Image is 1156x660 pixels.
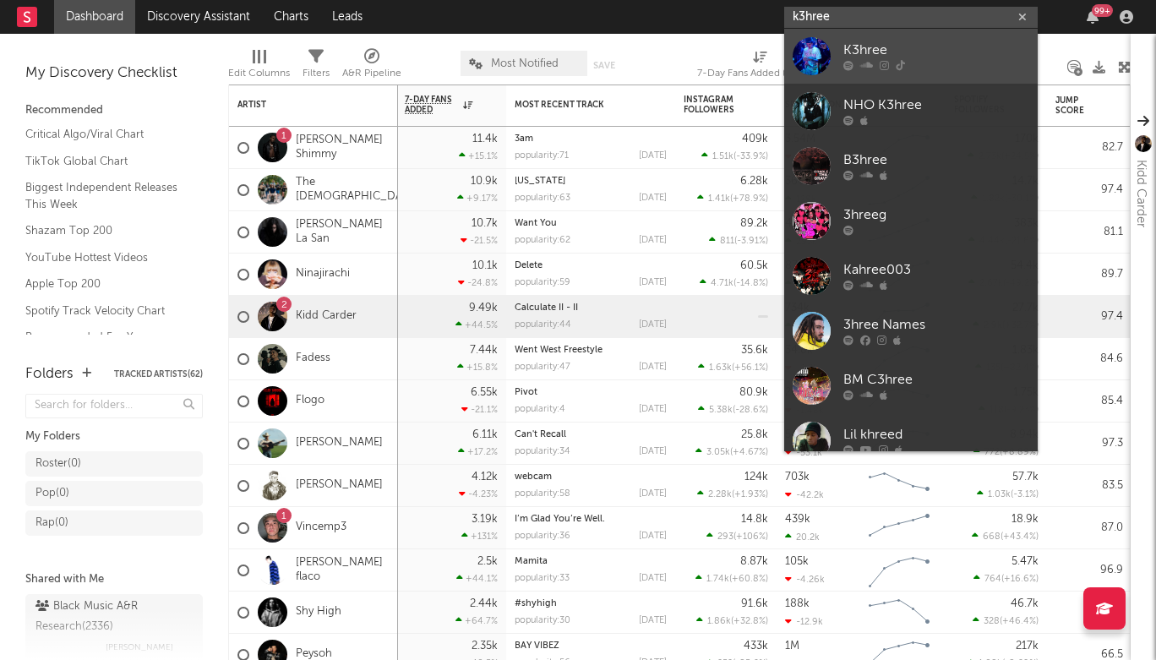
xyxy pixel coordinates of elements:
[695,446,768,457] div: ( )
[25,152,186,171] a: TikTok Global Chart
[1055,95,1098,116] div: Jump Score
[25,510,203,536] a: Rap(0)
[1055,180,1123,200] div: 97.4
[1011,598,1039,609] div: 46.7k
[744,472,768,483] div: 124k
[469,303,498,314] div: 9.49k
[785,616,823,627] div: -12.9k
[25,248,186,267] a: YouTube Hottest Videos
[1055,434,1123,454] div: 97.3
[712,152,733,161] span: 1.51k
[733,194,766,204] span: +78.9 %
[736,152,766,161] span: -33.9 %
[732,575,766,584] span: +60.8 %
[405,95,459,115] span: 7-Day Fans Added
[515,574,570,583] div: popularity: 33
[861,549,937,592] svg: Chart title
[784,248,1038,303] a: Kahree003
[1002,617,1036,626] span: +46.4 %
[843,205,1029,226] div: 3hreeg
[515,151,569,161] div: popularity: 71
[706,448,730,457] span: 3.05k
[639,363,667,372] div: [DATE]
[1131,160,1151,227] div: Kidd Carder
[459,488,498,499] div: -4.23 %
[515,430,566,439] a: Can't Recall
[296,556,390,585] a: [PERSON_NAME] flaco
[639,574,667,583] div: [DATE]
[25,125,186,144] a: Critical Algo/Viral Chart
[296,478,383,493] a: [PERSON_NAME]
[515,447,570,456] div: popularity: 34
[785,532,820,543] div: 20.2k
[984,617,1000,626] span: 328
[491,58,559,69] span: Most Notified
[303,63,330,84] div: Filters
[515,557,667,566] div: Mamita
[461,531,498,542] div: +131 %
[741,514,768,525] div: 14.8k
[472,134,498,145] div: 11.4k
[1012,472,1039,483] div: 57.7k
[515,489,570,499] div: popularity: 58
[843,150,1029,171] div: B3hree
[1011,556,1039,567] div: 5.47k
[461,235,498,246] div: -21.5 %
[296,309,357,324] a: Kidd Carder
[740,176,768,187] div: 6.28k
[784,139,1038,194] a: B3hree
[515,599,557,608] a: #shyhigh
[843,315,1029,335] div: 3hree Names
[701,150,768,161] div: ( )
[25,178,186,213] a: Biggest Independent Releases This Week
[984,448,1000,457] span: 772
[784,7,1038,28] input: Search for artists
[470,598,498,609] div: 2.44k
[639,278,667,287] div: [DATE]
[861,592,937,634] svg: Chart title
[296,134,390,162] a: [PERSON_NAME] Shimmy
[785,472,810,483] div: 703k
[342,63,401,84] div: A&R Pipeline
[471,176,498,187] div: 10.9k
[697,193,768,204] div: ( )
[734,363,766,373] span: +56.1 %
[639,194,667,203] div: [DATE]
[25,570,203,590] div: Shared with Me
[458,446,498,457] div: +17.2 %
[785,574,825,585] div: -4.26k
[25,101,203,121] div: Recommended
[1003,532,1036,542] span: +43.4 %
[515,616,570,625] div: popularity: 30
[25,302,186,320] a: Spotify Track Velocity Chart
[697,63,824,84] div: 7-Day Fans Added (7-Day Fans Added)
[709,406,733,415] span: 5.38k
[639,405,667,414] div: [DATE]
[784,358,1038,413] a: BM C3hree
[785,641,799,652] div: 1M
[472,472,498,483] div: 4.12k
[515,430,667,439] div: Can't Recall
[741,598,768,609] div: 91.6k
[720,237,734,246] span: 811
[708,490,732,499] span: 2.28k
[697,488,768,499] div: ( )
[25,364,74,385] div: Folders
[784,303,1038,358] a: 3hree Names
[1011,514,1039,525] div: 18.9k
[1004,575,1036,584] span: +16.6 %
[740,556,768,567] div: 8.87k
[707,617,731,626] span: 1.86k
[1055,222,1123,243] div: 81.1
[735,406,766,415] span: -28.6 %
[515,194,570,203] div: popularity: 63
[472,641,498,652] div: 2.35k
[695,573,768,584] div: ( )
[35,483,69,504] div: Pop ( 0 )
[1016,641,1039,652] div: 217k
[472,514,498,525] div: 3.19k
[35,454,81,474] div: Roster ( 0 )
[843,370,1029,390] div: BM C3hree
[515,134,533,144] a: 3am
[515,303,667,313] div: Calculate II - II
